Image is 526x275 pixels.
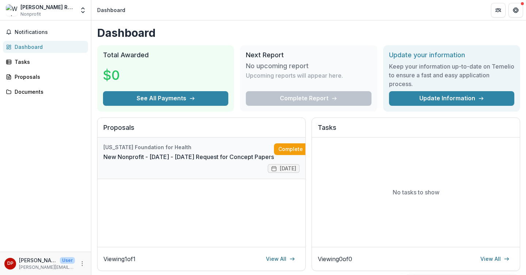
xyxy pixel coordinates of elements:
p: Upcoming reports will appear here. [246,71,343,80]
button: Notifications [3,26,88,38]
div: Dashboard [15,43,82,51]
div: Documents [15,88,82,96]
h1: Dashboard [97,26,520,39]
h2: Tasks [318,124,514,137]
p: [PERSON_NAME][EMAIL_ADDRESS][DOMAIN_NAME] [19,264,75,271]
a: Complete [274,143,316,155]
h2: Proposals [103,124,300,137]
a: Tasks [3,56,88,68]
a: View All [262,253,300,265]
div: Dmitri Postnov [7,261,14,266]
a: View All [476,253,514,265]
a: Dashboard [3,41,88,53]
h3: Keep your information up-to-date on Temelio to ensure a fast and easy application process. [389,62,514,88]
div: Tasks [15,58,82,66]
h2: Total Awarded [103,51,228,59]
button: More [78,259,87,268]
p: Viewing 1 of 1 [103,255,136,263]
div: Dashboard [97,6,125,14]
p: [PERSON_NAME] [19,256,57,264]
p: Viewing 0 of 0 [318,255,352,263]
div: Proposals [15,73,82,81]
h2: Next Report [246,51,371,59]
div: [PERSON_NAME] Rx, Inc. [20,3,75,11]
button: See All Payments [103,91,228,106]
a: Update Information [389,91,514,106]
a: New Nonprofit - [DATE] - [DATE] Request for Concept Papers [103,152,274,161]
button: Open entity switcher [78,3,88,18]
span: Nonprofit [20,11,41,18]
a: Proposals [3,71,88,83]
button: Get Help [508,3,523,18]
h2: Update your information [389,51,514,59]
button: Partners [491,3,506,18]
p: No tasks to show [393,188,439,197]
span: Notifications [15,29,85,35]
p: User [60,257,75,264]
img: Winkelmann Rx, Inc. [6,4,18,16]
nav: breadcrumb [94,5,128,15]
a: Documents [3,86,88,98]
h3: $0 [103,65,158,85]
h3: No upcoming report [246,62,309,70]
